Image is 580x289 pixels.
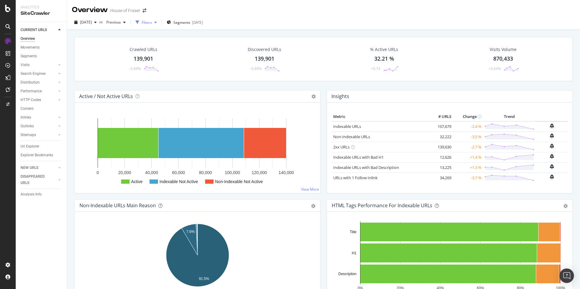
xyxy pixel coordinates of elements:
[21,191,42,198] div: Analysis Info
[21,88,56,94] a: Performance
[79,112,315,188] svg: A chart.
[21,152,53,158] div: Explorer Bookmarks
[21,106,63,112] a: Content
[559,268,574,283] div: Open Intercom Messenger
[104,20,121,25] span: Previous
[453,173,483,183] td: -3.7 %
[143,8,146,13] div: arrow-right-arrow-left
[550,154,554,159] div: bell-plus
[255,55,274,63] div: 139,901
[429,173,453,183] td: 34,269
[172,170,185,175] text: 60,000
[453,112,483,121] th: Change
[130,46,157,52] div: Crawled URLs
[21,71,46,77] div: Search Engines
[429,121,453,132] td: 107,679
[550,133,554,138] div: bell-plus
[129,66,141,71] div: -2.69%
[21,62,30,68] div: Visits
[563,204,568,208] div: gear
[21,132,36,138] div: Sitemaps
[333,154,384,160] a: Indexable URLs with Bad H1
[134,55,153,63] div: 139,901
[490,46,517,52] div: Visits Volume
[72,17,99,27] button: [DATE]
[21,152,63,158] a: Explorer Bookmarks
[338,272,356,276] text: Description
[21,143,39,150] div: Url Explorer
[550,123,554,128] div: bell-plus
[453,152,483,162] td: +1.4 %
[21,36,35,42] div: Overview
[21,106,34,112] div: Content
[21,97,41,103] div: HTTP Codes
[493,55,513,63] div: 870,433
[21,114,31,121] div: Inlinks
[110,8,140,14] div: House of Fraser
[142,20,152,25] div: Filters
[429,152,453,162] td: 12,626
[186,230,195,234] text: 7.6%
[21,5,62,10] div: Analytics
[21,27,47,33] div: CURRENT URLS
[488,66,501,71] div: +2.64%
[21,71,56,77] a: Search Engines
[453,142,483,152] td: -2.7 %
[21,143,63,150] a: Url Explorer
[21,53,37,59] div: Segments
[97,170,99,175] text: 0
[118,170,131,175] text: 20,000
[215,179,263,184] text: Non-Indexable Not Active
[21,114,56,121] a: Inlinks
[173,20,190,25] span: Segments
[333,124,361,129] a: Indexable URLs
[99,19,104,24] span: vs
[21,88,42,94] div: Performance
[333,175,378,180] a: URLs with 1 Follow Inlink
[21,173,51,186] div: DISAPPEARED URLS
[453,121,483,132] td: -2.4 %
[374,55,394,63] div: 32.21 %
[21,53,63,59] a: Segments
[133,17,159,27] button: Filters
[21,173,56,186] a: DISAPPEARED URLS
[21,10,62,17] div: SiteCrawler
[429,112,453,121] th: # URLS
[350,230,357,234] text: Title
[453,132,483,142] td: -3.5 %
[21,44,40,51] div: Movements
[429,162,453,173] td: 13,225
[199,277,209,281] text: 91.5%
[301,187,319,192] a: View More
[550,144,554,148] div: bell-plus
[21,36,63,42] a: Overview
[159,179,198,184] text: Indexable Not Active
[333,144,350,150] a: 2xx URLs
[333,165,399,170] a: Indexable URLs with Bad Description
[164,17,205,27] button: Segments[DATE]
[21,123,34,129] div: Outlinks
[352,251,357,255] text: H1
[21,191,63,198] a: Analysis Info
[21,27,56,33] a: CURRENT URLS
[429,132,453,142] td: 32,222
[248,46,281,52] div: Discovered URLs
[21,44,63,51] a: Movements
[370,46,398,52] div: % Active URLs
[550,174,554,179] div: bell-plus
[131,179,143,184] text: Active
[145,170,158,175] text: 40,000
[429,142,453,152] td: 139,630
[225,170,240,175] text: 100,000
[252,170,267,175] text: 120,000
[453,162,483,173] td: +1.3 %
[331,92,349,100] h4: Insights
[79,92,133,100] h4: Active / Not Active URLs
[192,20,203,25] div: [DATE]
[21,123,56,129] a: Outlinks
[371,66,380,71] div: +0.73
[550,164,554,169] div: bell-plus
[21,79,56,86] a: Distribution
[483,112,536,121] th: Trend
